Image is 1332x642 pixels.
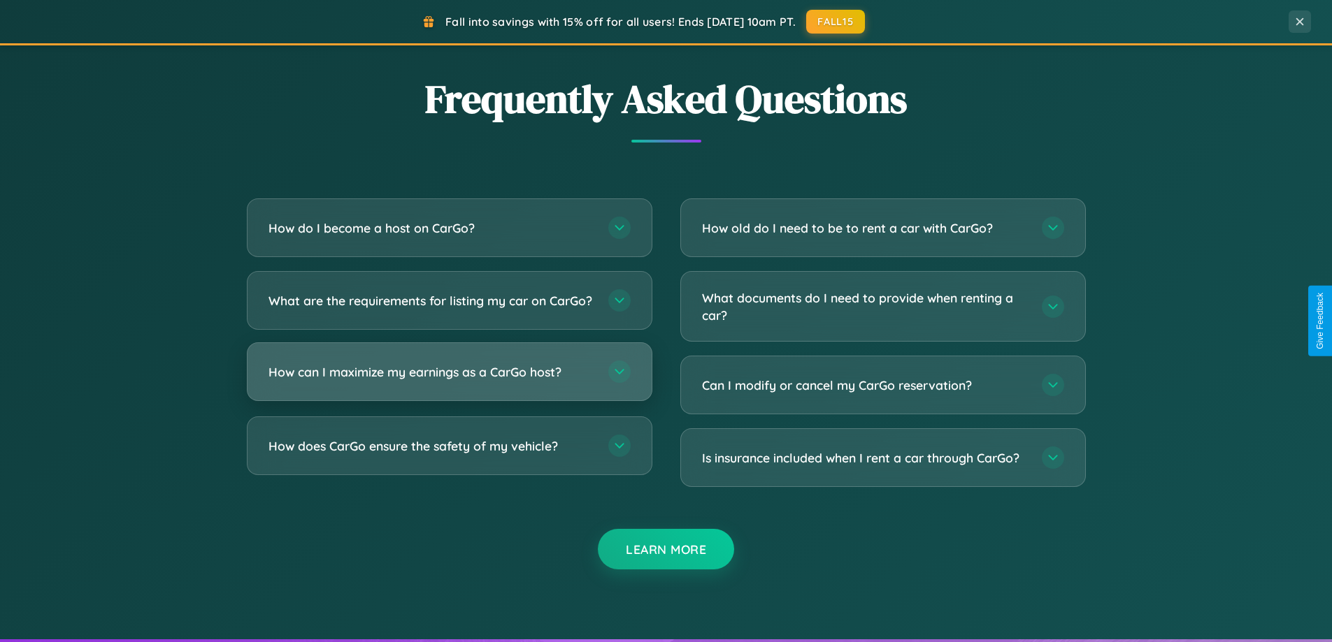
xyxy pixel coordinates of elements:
[268,219,594,237] h3: How do I become a host on CarGo?
[268,437,594,455] h3: How does CarGo ensure the safety of my vehicle?
[598,529,734,569] button: Learn More
[702,449,1028,467] h3: Is insurance included when I rent a car through CarGo?
[247,72,1086,126] h2: Frequently Asked Questions
[702,289,1028,323] h3: What documents do I need to provide when renting a car?
[268,363,594,381] h3: How can I maximize my earnings as a CarGo host?
[445,15,796,29] span: Fall into savings with 15% off for all users! Ends [DATE] 10am PT.
[1315,293,1325,349] div: Give Feedback
[702,377,1028,394] h3: Can I modify or cancel my CarGo reservation?
[806,10,865,34] button: FALL15
[268,292,594,309] h3: What are the requirements for listing my car on CarGo?
[702,219,1028,237] h3: How old do I need to be to rent a car with CarGo?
